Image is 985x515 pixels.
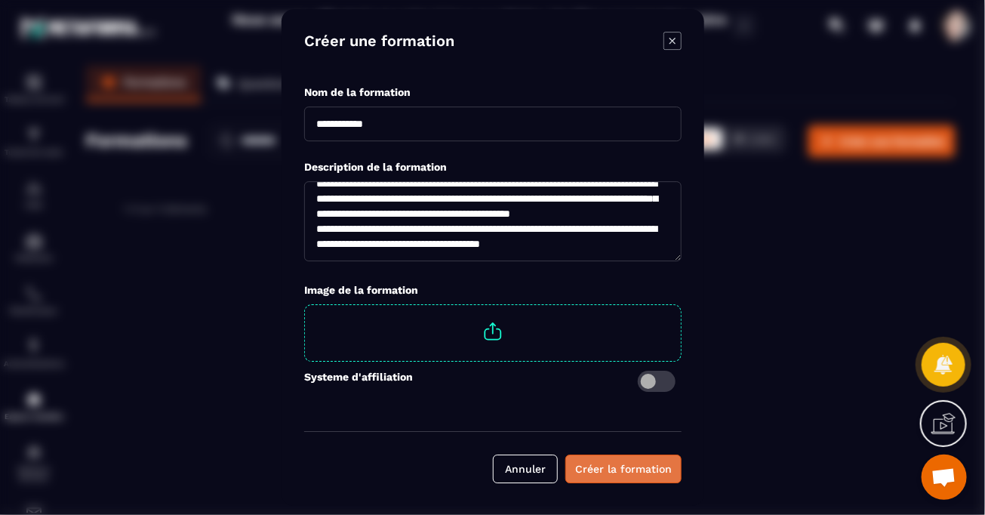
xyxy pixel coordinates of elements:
label: Systeme d'affiliation [304,371,413,392]
label: Nom de la formation [304,86,411,98]
label: Image de la formation [304,284,418,296]
label: Description de la formation [304,161,447,173]
h4: Créer une formation [304,32,454,53]
div: Créer la formation [575,461,672,476]
button: Annuler [493,455,558,483]
button: Créer la formation [565,455,682,483]
a: Ouvrir le chat [922,455,967,500]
